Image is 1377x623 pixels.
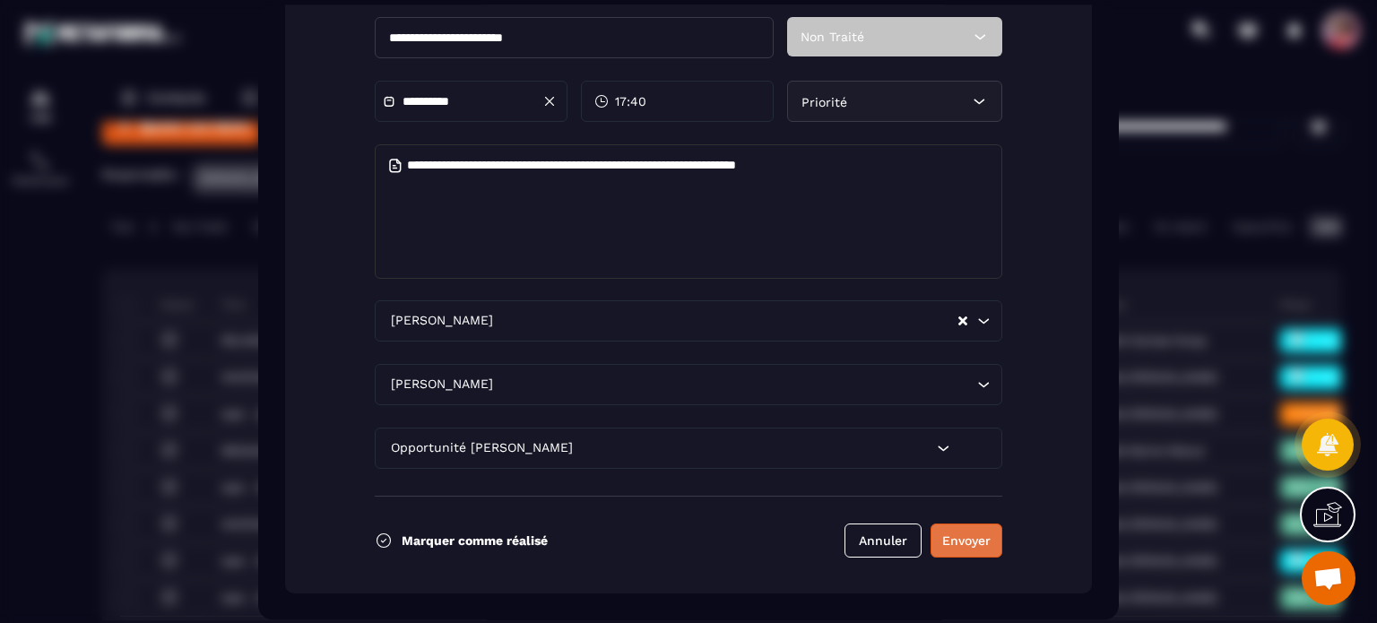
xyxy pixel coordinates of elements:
[931,523,1002,558] button: Envoyer
[1302,551,1355,605] div: Ouvrir le chat
[497,311,957,331] input: Search for option
[386,438,576,458] span: Opportunité [PERSON_NAME]
[386,311,497,331] span: [PERSON_NAME]
[615,92,646,110] span: 17:40
[375,428,1002,469] div: Search for option
[801,94,847,108] span: Priorité
[801,30,864,44] span: Non Traité
[958,314,967,327] button: Clear Selected
[386,375,497,394] span: [PERSON_NAME]
[844,523,922,558] button: Annuler
[375,300,1002,342] div: Search for option
[375,364,1002,405] div: Search for option
[402,533,548,548] p: Marquer comme réalisé
[497,375,973,394] input: Search for option
[576,438,932,458] input: Search for option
